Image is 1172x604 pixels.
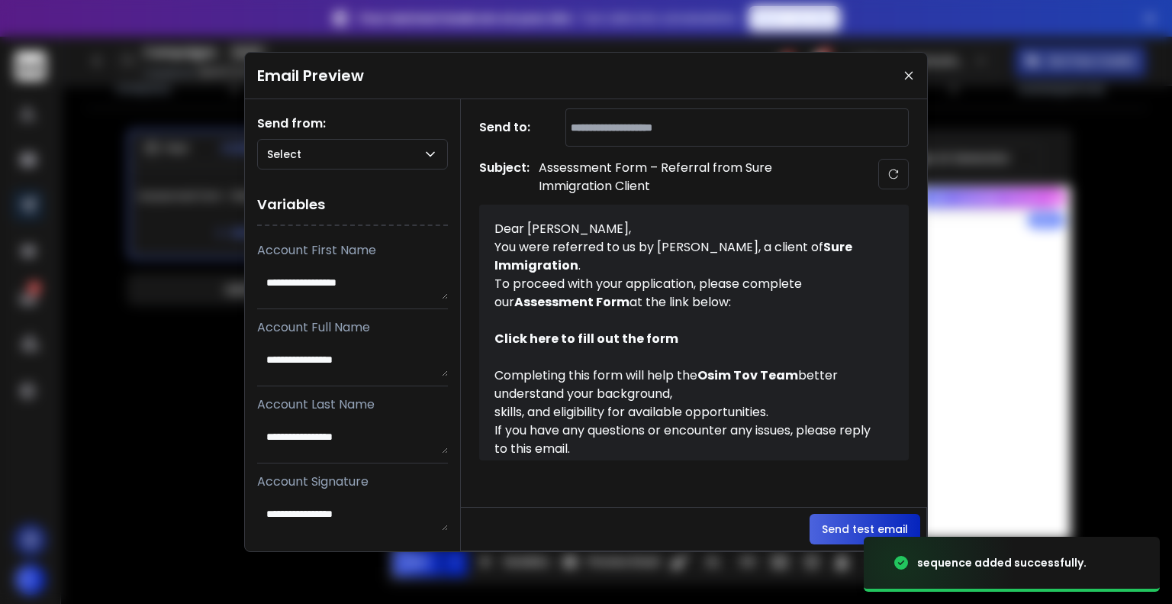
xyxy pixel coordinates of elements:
[479,118,540,137] h1: Send to:
[267,147,307,162] p: Select
[257,241,448,260] p: Account First Name
[917,555,1087,570] div: sequence added successfully.
[810,514,920,544] button: Send test email
[494,330,678,347] a: Click here to fill out the form
[257,396,448,414] p: Account Last Name
[494,422,876,458] div: If you have any questions or encounter any issues, please reply to this email.
[257,318,448,337] p: Account Full Name
[494,238,855,274] strong: Sure Immigration
[257,473,448,491] p: Account Signature
[697,367,798,384] strong: Osim Tov Team
[514,293,629,311] strong: Assessment Form
[479,159,530,195] h1: Subject:
[494,220,876,238] div: Dear [PERSON_NAME],
[494,403,876,422] div: skills, and eligibility for available opportunities.
[257,115,448,133] h1: Send from:
[494,458,876,476] div: Thank you, and we look forward to reviewing your information.
[494,367,876,403] div: Completing this form will help the better understand your background,
[539,159,844,195] p: Assessment Form – Referral from Sure Immigration Client
[494,238,876,312] div: You were referred to us by [PERSON_NAME], a client of . To proceed with your application, please ...
[257,65,364,86] h1: Email Preview
[257,185,448,226] h1: Variables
